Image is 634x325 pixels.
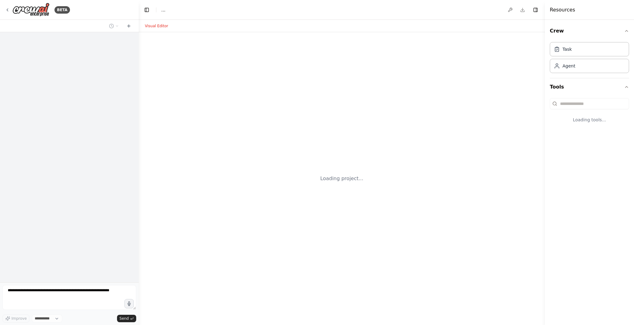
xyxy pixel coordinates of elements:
div: BETA [54,6,70,14]
div: Loading project... [320,175,363,182]
div: Loading tools... [550,112,629,128]
button: Click to speak your automation idea [124,299,134,308]
h4: Resources [550,6,575,14]
button: Improve [2,314,29,323]
button: Hide left sidebar [142,6,151,14]
span: Improve [11,316,27,321]
button: Start a new chat [124,22,134,30]
div: Tools [550,96,629,133]
div: Crew [550,40,629,78]
span: ... [161,7,165,13]
button: Tools [550,78,629,96]
div: Agent [562,63,575,69]
span: Send [119,316,129,321]
div: Task [562,46,572,52]
img: Logo [12,3,50,17]
nav: breadcrumb [161,7,165,13]
button: Switch to previous chat [106,22,121,30]
button: Crew [550,22,629,40]
button: Send [117,315,136,322]
button: Hide right sidebar [531,6,540,14]
button: Visual Editor [141,22,172,30]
